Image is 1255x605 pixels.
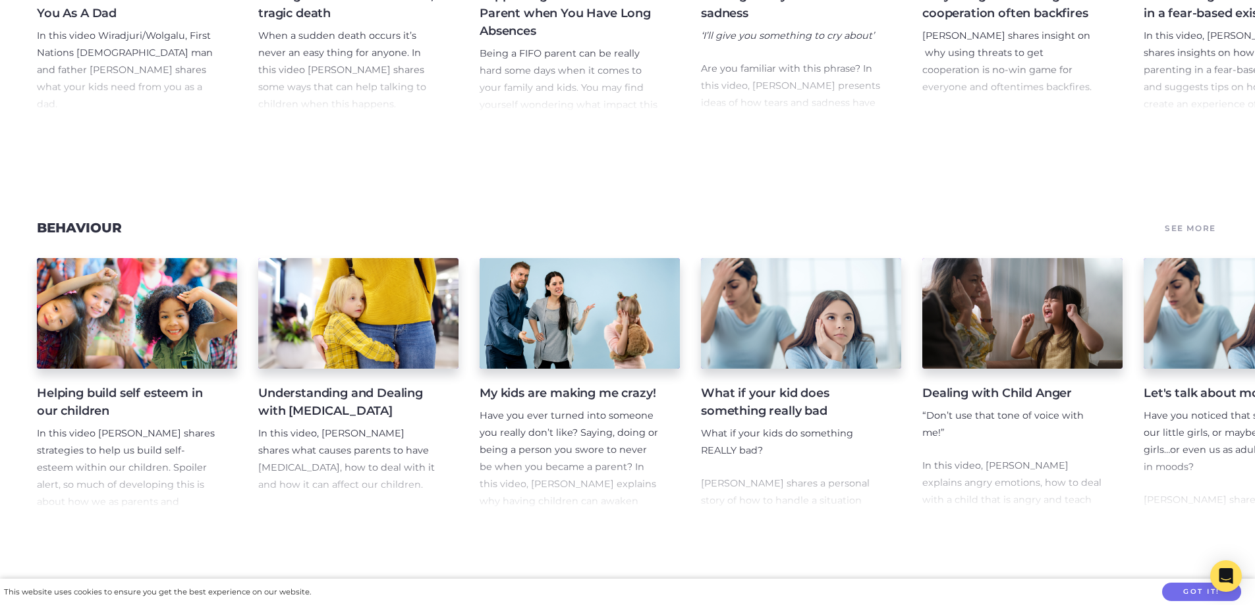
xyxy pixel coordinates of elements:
[258,425,437,494] p: In this video, [PERSON_NAME] shares what causes parents to have [MEDICAL_DATA], how to deal with ...
[701,384,880,420] h4: What if your kid does something really bad
[480,258,680,511] a: My kids are making me crazy! Have you ever turned into someone you really don’t like? Saying, doi...
[922,384,1102,402] h4: Dealing with Child Anger
[258,258,459,511] a: Understanding and Dealing with [MEDICAL_DATA] In this video, [PERSON_NAME] shares what causes par...
[480,408,659,561] p: Have you ever turned into someone you really don’t like? Saying, doing or being a person you swor...
[258,28,437,113] p: When a sudden death occurs it’s never an easy thing for anyone. In this video [PERSON_NAME] share...
[37,258,237,511] a: Helping build self esteem in our children In this video [PERSON_NAME] shares strategies to help u...
[37,220,122,236] a: Behaviour
[37,28,216,113] p: In this video Wiradjuri/Wolgalu, First Nations [DEMOGRAPHIC_DATA] man and father [PERSON_NAME] sh...
[922,408,1102,442] p: “Don’t use that tone of voice with me!”
[701,425,880,460] p: What if your kids do something REALLY bad?
[37,384,216,420] h4: Helping build self esteem in our children
[701,475,880,544] p: [PERSON_NAME] shares a personal story of how to handle a situation when your child does something...
[1163,219,1218,237] a: See More
[4,585,311,599] div: This website uses cookies to ensure you get the best experience on our website.
[701,30,874,41] em: ‘I’ll give you something to cry about’
[922,258,1123,511] a: Dealing with Child Anger “Don’t use that tone of voice with me!” In this video, [PERSON_NAME] exp...
[480,45,659,216] p: Being a FIFO parent can be really hard some days when it comes to your family and kids. You may f...
[1210,560,1242,592] div: Open Intercom Messenger
[480,384,659,402] h4: My kids are making me crazy!
[701,258,901,511] a: What if your kid does something really bad What if your kids do something REALLY bad? [PERSON_NAM...
[1162,583,1241,602] button: Got it!
[258,384,437,420] h4: Understanding and Dealing with [MEDICAL_DATA]
[701,61,880,163] p: Are you familiar with this phrase? In this video, [PERSON_NAME] presents ideas of how tears and s...
[922,458,1102,543] p: In this video, [PERSON_NAME] explains angry emotions, how to deal with a child that is angry and ...
[922,28,1102,96] p: [PERSON_NAME] shares insight on why using threats to get cooperation is no-win game for everyone ...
